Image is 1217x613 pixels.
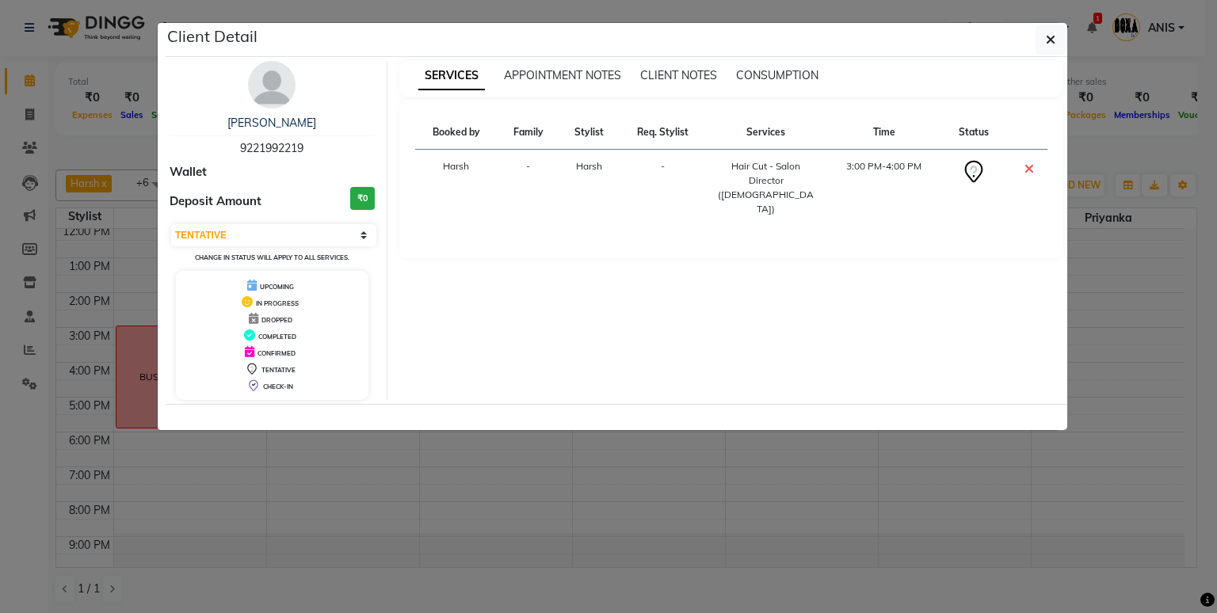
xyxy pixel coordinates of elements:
[619,150,707,227] td: -
[504,68,621,82] span: APPOINTMENT NOTES
[576,160,602,172] span: Harsh
[716,159,815,216] div: Hair Cut - Salon Director ([DEMOGRAPHIC_DATA])
[240,141,303,155] span: 9221992219
[195,253,349,261] small: Change in status will apply to all services.
[167,25,258,48] h5: Client Detail
[418,62,485,90] span: SERVICES
[258,333,296,341] span: COMPLETED
[350,187,375,210] h3: ₹0
[826,116,943,150] th: Time
[736,68,818,82] span: CONSUMPTION
[640,68,717,82] span: CLIENT NOTES
[559,116,619,150] th: Stylist
[415,116,498,150] th: Booked by
[263,383,293,390] span: CHECK-IN
[415,150,498,227] td: Harsh
[227,116,316,130] a: [PERSON_NAME]
[826,150,943,227] td: 3:00 PM-4:00 PM
[619,116,707,150] th: Req. Stylist
[170,163,207,181] span: Wallet
[256,299,299,307] span: IN PROGRESS
[258,349,296,357] span: CONFIRMED
[170,192,261,211] span: Deposit Amount
[498,116,559,150] th: Family
[707,116,825,150] th: Services
[248,61,296,109] img: avatar
[260,283,294,291] span: UPCOMING
[943,116,1004,150] th: Status
[261,366,296,374] span: TENTATIVE
[498,150,559,227] td: -
[261,316,292,324] span: DROPPED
